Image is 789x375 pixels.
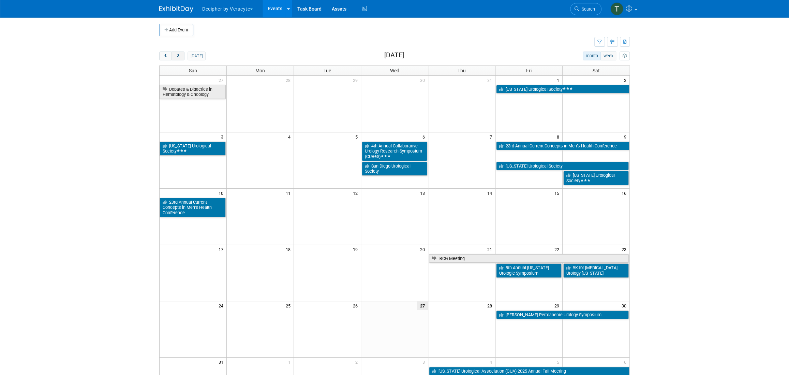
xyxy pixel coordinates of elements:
a: 4th Annual Collaborative Urology Research Symposium (CUReS) [362,142,427,161]
span: 28 [285,76,294,84]
a: 23rd Annual Current Concepts in Men’s Health Conference [160,198,226,217]
span: 6 [422,132,428,141]
span: 20 [419,245,428,254]
span: 28 [487,301,495,310]
a: 23rd Annual Current Concepts in Men’s Health Conference [496,142,629,150]
span: 30 [419,76,428,84]
span: 5 [556,358,562,366]
span: 1 [556,76,562,84]
span: 23 [621,245,629,254]
span: 1 [287,358,294,366]
button: next [172,52,184,60]
i: Personalize Calendar [622,54,627,58]
button: month [583,52,601,60]
button: Add Event [159,24,193,36]
span: 29 [352,76,361,84]
span: 13 [419,189,428,197]
a: San Diego Urological Society [362,162,427,176]
span: 2 [623,76,629,84]
span: Tue [324,68,331,73]
span: 17 [218,245,226,254]
span: 15 [554,189,562,197]
a: [US_STATE] Urological Society [160,142,226,156]
span: 3 [422,358,428,366]
span: 25 [285,301,294,310]
span: Wed [390,68,399,73]
span: Thu [458,68,466,73]
span: 19 [352,245,361,254]
span: 3 [220,132,226,141]
span: 31 [487,76,495,84]
a: [US_STATE] Urological Society [496,85,629,94]
button: week [600,52,616,60]
span: 2 [355,358,361,366]
a: [US_STATE] Urological Society [563,171,629,185]
span: 14 [487,189,495,197]
a: IBCG Meeting [429,254,629,263]
img: Tony Alvarado [610,2,623,15]
button: prev [159,52,172,60]
a: 8th Annual [US_STATE] Urologic Symposium [496,263,562,277]
span: 24 [218,301,226,310]
span: 22 [554,245,562,254]
span: 30 [621,301,629,310]
span: 11 [285,189,294,197]
a: [US_STATE] Urological Society [496,162,629,171]
span: 12 [352,189,361,197]
a: 5K for [MEDICAL_DATA] - Urology [US_STATE] [563,263,629,277]
img: ExhibitDay [159,6,193,13]
span: 4 [489,358,495,366]
span: 26 [352,301,361,310]
span: Fri [526,68,532,73]
span: 31 [218,358,226,366]
span: Search [579,6,595,12]
span: 7 [489,132,495,141]
span: 16 [621,189,629,197]
a: Search [570,3,601,15]
span: Sun [189,68,197,73]
span: 10 [218,189,226,197]
button: myCustomButton [620,52,630,60]
span: 4 [287,132,294,141]
span: 5 [355,132,361,141]
span: 27 [417,301,428,310]
span: 27 [218,76,226,84]
button: [DATE] [188,52,206,60]
span: 6 [623,358,629,366]
span: 9 [623,132,629,141]
h2: [DATE] [384,52,404,59]
a: [PERSON_NAME] Permanente Urology Symposium [496,311,629,319]
span: 29 [554,301,562,310]
a: Debates & Didactics in Hematology & Oncology [160,85,226,99]
span: Mon [255,68,265,73]
span: Sat [592,68,599,73]
span: 18 [285,245,294,254]
span: 21 [487,245,495,254]
span: 8 [556,132,562,141]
